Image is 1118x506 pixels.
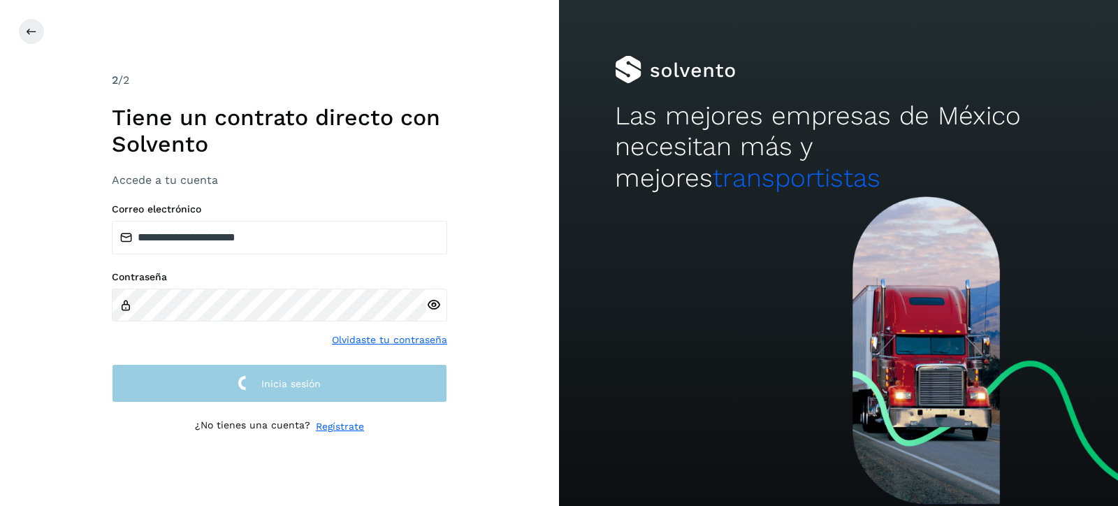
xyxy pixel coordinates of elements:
[112,173,447,187] h3: Accede a tu cuenta
[195,419,310,434] p: ¿No tienes una cuenta?
[112,72,447,89] div: /2
[112,364,447,403] button: Inicia sesión
[112,203,447,215] label: Correo electrónico
[316,419,364,434] a: Regístrate
[261,379,321,389] span: Inicia sesión
[112,104,447,158] h1: Tiene un contrato directo con Solvento
[713,163,880,193] span: transportistas
[112,271,447,283] label: Contraseña
[615,101,1062,194] h2: Las mejores empresas de México necesitan más y mejores
[332,333,447,347] a: Olvidaste tu contraseña
[112,73,118,87] span: 2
